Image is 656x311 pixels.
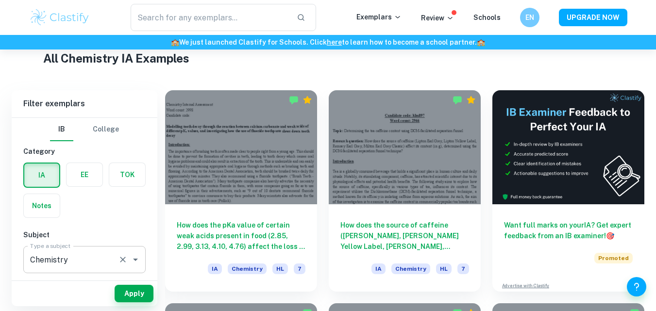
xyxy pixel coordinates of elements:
img: Marked [453,95,462,105]
span: 🏫 [477,38,485,46]
h6: EN [524,12,535,23]
span: IA [208,263,222,274]
h6: We just launched Clastify for Schools. Click to learn how to become a school partner. [2,37,654,48]
a: How does the pKa value of certain weak acids present in food (2.85, 2.99, 3.13, 4.10, 4.76) affec... [165,90,317,292]
button: EN [520,8,539,27]
button: Notes [24,194,60,217]
a: Want full marks on yourIA? Get expert feedback from an IB examiner!PromotedAdvertise with Clastify [492,90,644,292]
img: Thumbnail [492,90,644,204]
span: IA [371,263,386,274]
a: Schools [473,14,501,21]
h6: Subject [23,229,146,240]
input: Search for any exemplars... [131,4,289,31]
button: EE [67,163,102,186]
button: TOK [109,163,145,186]
h6: How does the pKa value of certain weak acids present in food (2.85, 2.99, 3.13, 4.10, 4.76) affec... [177,220,305,252]
img: Clastify logo [29,8,91,27]
div: Premium [466,95,476,105]
span: 🎯 [606,232,614,240]
span: Chemistry [391,263,430,274]
h6: Want full marks on your IA ? Get expert feedback from an IB examiner! [504,220,633,241]
span: 🏫 [171,38,179,46]
button: IB [50,118,73,141]
button: Clear [116,253,130,266]
h6: How does the source of caffeine ([PERSON_NAME], [PERSON_NAME] Yellow Label, [PERSON_NAME], [PERSO... [340,220,469,252]
span: 7 [457,263,469,274]
span: 7 [294,263,305,274]
h1: All Chemistry IA Examples [43,49,613,67]
img: Marked [289,95,299,105]
a: here [327,38,342,46]
div: Filter type choice [50,118,119,141]
span: HL [272,263,288,274]
button: Apply [115,285,153,302]
div: Premium [303,95,312,105]
a: Advertise with Clastify [502,282,549,289]
button: College [93,118,119,141]
h6: Filter exemplars [12,90,157,117]
a: How does the source of caffeine ([PERSON_NAME], [PERSON_NAME] Yellow Label, [PERSON_NAME], [PERSO... [329,90,481,292]
span: HL [436,263,452,274]
button: Help and Feedback [627,277,646,296]
label: Type a subject [30,242,70,250]
p: Review [421,13,454,23]
span: Promoted [594,253,633,263]
button: IA [24,164,59,187]
button: Open [129,253,142,266]
span: Chemistry [228,263,267,274]
p: Exemplars [356,12,402,22]
h6: Category [23,146,146,157]
button: UPGRADE NOW [559,9,627,26]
